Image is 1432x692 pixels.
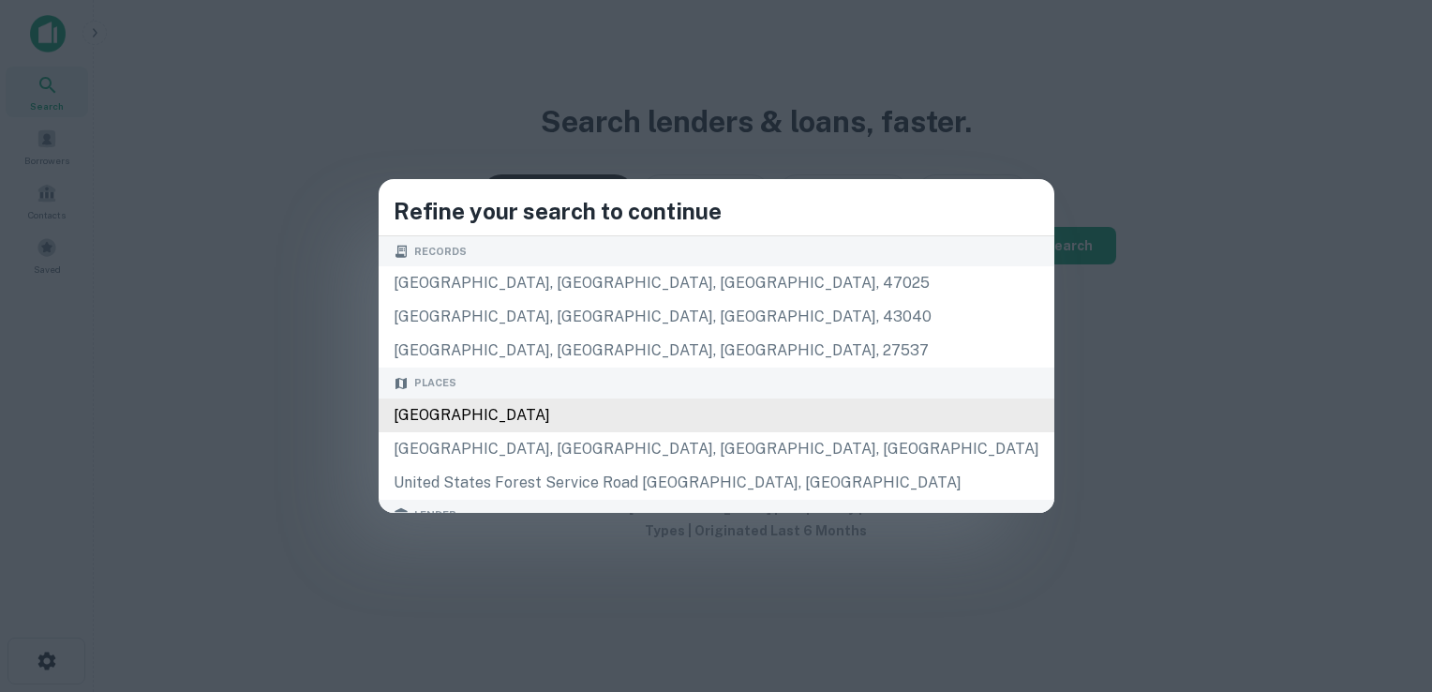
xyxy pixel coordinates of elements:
div: [GEOGRAPHIC_DATA], [GEOGRAPHIC_DATA], [GEOGRAPHIC_DATA], 47025 [379,266,1054,300]
span: Lender [414,507,456,523]
div: United States Forest Service Road [GEOGRAPHIC_DATA], [GEOGRAPHIC_DATA] [379,466,1054,500]
div: [GEOGRAPHIC_DATA] [379,399,1054,432]
h4: Refine your search to continue [394,194,1039,228]
div: [GEOGRAPHIC_DATA], [GEOGRAPHIC_DATA], [GEOGRAPHIC_DATA], 43040 [379,300,1054,334]
iframe: Chat Widget [1338,542,1432,632]
span: Records [414,244,467,260]
span: Places [414,375,456,391]
div: [GEOGRAPHIC_DATA], [GEOGRAPHIC_DATA], [GEOGRAPHIC_DATA], [GEOGRAPHIC_DATA] [379,432,1054,466]
div: [GEOGRAPHIC_DATA], [GEOGRAPHIC_DATA], [GEOGRAPHIC_DATA], 27537 [379,334,1054,368]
